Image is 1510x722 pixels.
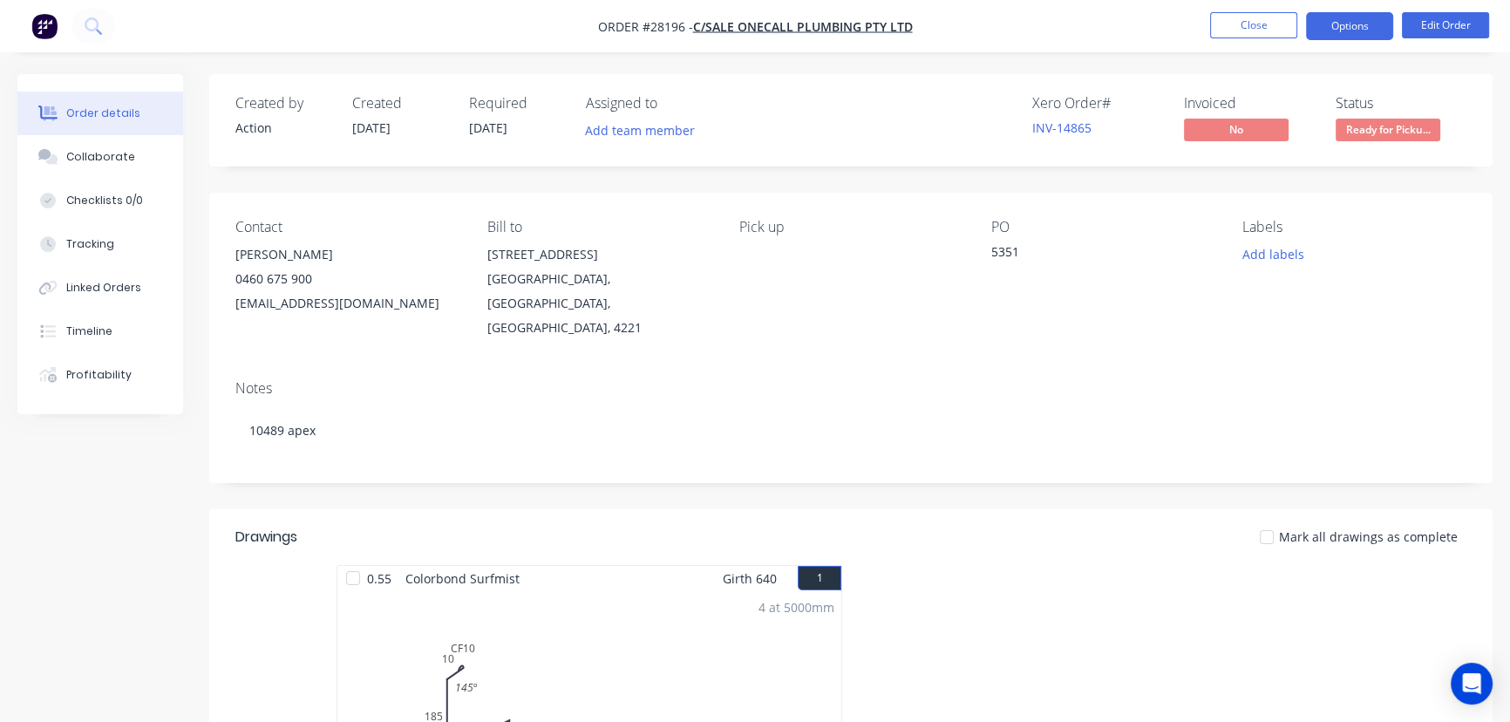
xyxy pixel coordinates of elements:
div: 0460 675 900 [235,267,459,291]
span: Order #28196 - [598,18,693,35]
div: Status [1336,95,1466,112]
span: Ready for Picku... [1336,119,1440,140]
div: Order details [66,106,140,121]
button: Edit Order [1402,12,1489,38]
button: Close [1210,12,1297,38]
div: [STREET_ADDRESS] [487,242,711,267]
button: Linked Orders [17,266,183,310]
div: Linked Orders [66,280,141,296]
span: No [1184,119,1289,140]
button: Ready for Picku... [1336,119,1440,145]
div: Drawings [235,527,297,548]
div: Pick up [739,219,963,235]
div: Xero Order # [1032,95,1163,112]
div: Required [469,95,565,112]
span: Girth 640 [723,566,777,591]
div: Invoiced [1184,95,1315,112]
div: 10489 apex [235,404,1466,457]
a: C/Sale Onecall Plumbing Pty Ltd [693,18,913,35]
button: Add labels [1233,242,1313,266]
div: Open Intercom Messenger [1451,663,1493,705]
button: Checklists 0/0 [17,179,183,222]
button: 1 [798,566,841,590]
div: Contact [235,219,459,235]
button: Options [1306,12,1393,40]
a: INV-14865 [1032,119,1092,136]
button: Collaborate [17,135,183,179]
div: [EMAIL_ADDRESS][DOMAIN_NAME] [235,291,459,316]
button: Add team member [576,119,704,142]
div: Action [235,119,331,137]
button: Add team member [586,119,704,142]
span: 0.55 [360,566,398,591]
div: PO [990,219,1214,235]
div: [PERSON_NAME]0460 675 900[EMAIL_ADDRESS][DOMAIN_NAME] [235,242,459,316]
span: [DATE] [469,119,507,136]
span: Colorbond Surfmist [398,566,527,591]
div: 4 at 5000mm [758,598,834,616]
button: Tracking [17,222,183,266]
div: Checklists 0/0 [66,193,143,208]
div: Created [352,95,448,112]
div: Timeline [66,324,112,339]
button: Order details [17,92,183,135]
div: [STREET_ADDRESS][GEOGRAPHIC_DATA], [GEOGRAPHIC_DATA], [GEOGRAPHIC_DATA], 4221 [487,242,711,340]
div: Labels [1242,219,1466,235]
div: Bill to [487,219,711,235]
span: [DATE] [352,119,391,136]
div: Assigned to [586,95,760,112]
img: Factory [31,13,58,39]
div: Profitability [66,367,132,383]
button: Profitability [17,353,183,397]
div: Collaborate [66,149,135,165]
button: Timeline [17,310,183,353]
div: [PERSON_NAME] [235,242,459,267]
div: 5351 [990,242,1208,267]
div: Created by [235,95,331,112]
span: Mark all drawings as complete [1279,528,1458,546]
div: Notes [235,380,1466,397]
div: [GEOGRAPHIC_DATA], [GEOGRAPHIC_DATA], [GEOGRAPHIC_DATA], 4221 [487,267,711,340]
div: Tracking [66,236,114,252]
